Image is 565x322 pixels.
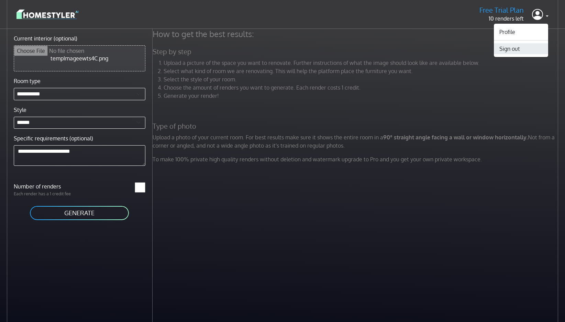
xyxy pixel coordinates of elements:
[383,134,528,141] strong: 90° straight angle facing a wall or window horizontally.
[164,92,560,100] li: Generate your render!
[148,155,564,163] p: To make 100% private high quality renders without deletion and watermark upgrade to Pro and you g...
[14,34,77,43] label: Current interior (optional)
[14,77,41,85] label: Room type
[16,8,78,20] img: logo-3de290ba35641baa71223ecac5eacb59cb85b4c7fdf211dc9aaecaaee71ea2f8.svg
[164,83,560,92] li: Choose the amount of renders you want to generate. Each render costs 1 credit.
[10,191,79,197] p: Each render has a 1 credit fee
[148,133,564,150] p: Upload a photo of your current room. For best results make sure it shows the entire room in a Not...
[479,14,524,23] p: 10 renders left
[148,29,564,39] h4: How to get the best results:
[29,205,130,221] button: GENERATE
[164,75,560,83] li: Select the style of your room.
[479,6,524,14] h5: Free Trial Plan
[164,67,560,75] li: Select what kind of room we are renovating. This will help the platform place the furniture you w...
[494,26,548,37] a: Profile
[14,134,93,142] label: Specific requirements (optional)
[14,106,26,114] label: Style
[494,43,548,54] button: Sign out
[148,122,564,130] h5: Type of photo
[10,182,79,191] label: Number of renders
[148,47,564,56] h5: Step by step
[164,59,560,67] li: Upload a picture of the space you want to renovate. Further instructions of what the image should...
